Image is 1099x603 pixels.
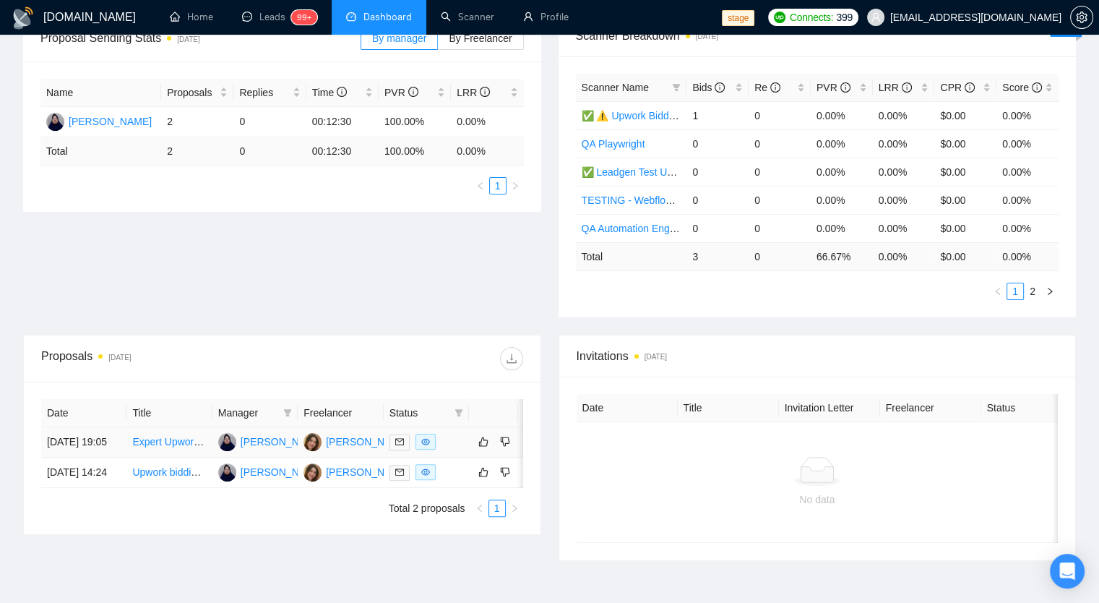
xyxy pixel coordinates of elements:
span: dashboard [346,12,356,22]
td: 0 [749,242,811,270]
li: 1 [1007,283,1024,300]
td: 0.00 % [451,137,523,166]
button: right [506,500,523,517]
span: Scanner Name [582,82,649,93]
td: 2 [161,137,233,166]
button: dislike [496,433,514,450]
span: Status [389,405,449,421]
button: setting [1070,6,1093,29]
td: 0.00% [811,129,873,158]
span: info-circle [902,82,912,93]
span: info-circle [480,87,490,97]
a: Expert Upwork Bidder | Specialized in .NET, Cloud, and Site Reliability Engineering (SRE) Projects [132,436,574,448]
span: Proposals [167,85,217,100]
span: Score [1002,82,1041,93]
td: 1 [686,101,749,129]
a: 1 [1007,283,1023,299]
span: Re [754,82,780,93]
td: 0 [686,186,749,214]
td: 00:12:30 [306,137,379,166]
a: TESTING - Webflow & Web Designer [582,194,749,206]
span: info-circle [1032,82,1042,93]
td: 0 [749,186,811,214]
th: Freelancer [880,394,981,422]
td: [DATE] 14:24 [41,458,126,488]
span: left [475,504,484,513]
span: info-circle [840,82,850,93]
div: [PERSON_NAME] [69,114,152,129]
td: 0.00% [996,129,1059,158]
span: filter [452,402,466,424]
td: $0.00 [934,186,996,214]
time: [DATE] [645,353,667,361]
li: Next Page [506,500,523,517]
button: right [507,177,524,194]
th: Name [40,79,161,107]
span: Bids [692,82,725,93]
td: 0.00% [873,214,935,242]
span: filter [454,409,463,417]
span: download [501,353,522,364]
a: 1 [489,500,505,516]
td: 0.00 % [996,242,1059,270]
div: [PERSON_NAME] [241,434,324,450]
th: Date [41,399,126,427]
span: info-circle [770,82,780,93]
span: info-circle [337,87,347,97]
span: right [1046,287,1054,296]
span: like [478,466,488,478]
td: 0.00% [996,101,1059,129]
span: filter [672,83,681,92]
a: messageLeads99+ [242,11,317,23]
button: left [989,283,1007,300]
a: QA Automation Engineer 2 [582,223,701,234]
td: 0 [686,214,749,242]
span: eye [421,437,430,446]
td: 0.00% [811,158,873,186]
a: 1 [490,178,506,194]
td: 0.00% [873,101,935,129]
td: 100.00% [379,107,451,137]
span: Invitations [577,347,1059,365]
td: 00:12:30 [306,107,379,137]
li: Previous Page [472,177,489,194]
img: AM [303,463,322,482]
th: Status [981,394,1082,422]
button: right [1041,283,1059,300]
a: NN[PERSON_NAME] [218,435,324,447]
td: 0.00% [811,101,873,129]
td: 0.00% [996,214,1059,242]
span: PVR [384,87,418,98]
td: 0.00% [811,214,873,242]
span: right [510,504,519,513]
a: setting [1070,12,1093,23]
td: 0 [749,129,811,158]
td: Total [40,137,161,166]
span: LRR [879,82,912,93]
a: 2 [1025,283,1040,299]
td: $0.00 [934,214,996,242]
li: Previous Page [989,283,1007,300]
img: NN [218,433,236,451]
td: 0 [233,107,306,137]
td: 0 [749,158,811,186]
li: Total 2 proposals [389,500,465,517]
td: 0 [749,101,811,129]
span: dislike [500,436,510,448]
td: Expert Upwork Bidder | Specialized in .NET, Cloud, and Site Reliability Engineering (SRE) Projects [126,427,212,458]
th: Invitation Letter [779,394,880,422]
th: Title [126,399,212,427]
li: 1 [488,500,506,517]
th: Date [577,394,678,422]
span: left [476,181,485,190]
span: Dashboard [363,11,412,23]
a: homeHome [170,11,213,23]
td: 0 [686,158,749,186]
div: No data [588,492,1047,508]
th: Proposals [161,79,233,107]
span: stage [722,10,754,26]
span: info-circle [408,87,418,97]
span: Connects: [790,9,833,25]
span: LRR [457,87,490,98]
span: filter [280,402,295,424]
